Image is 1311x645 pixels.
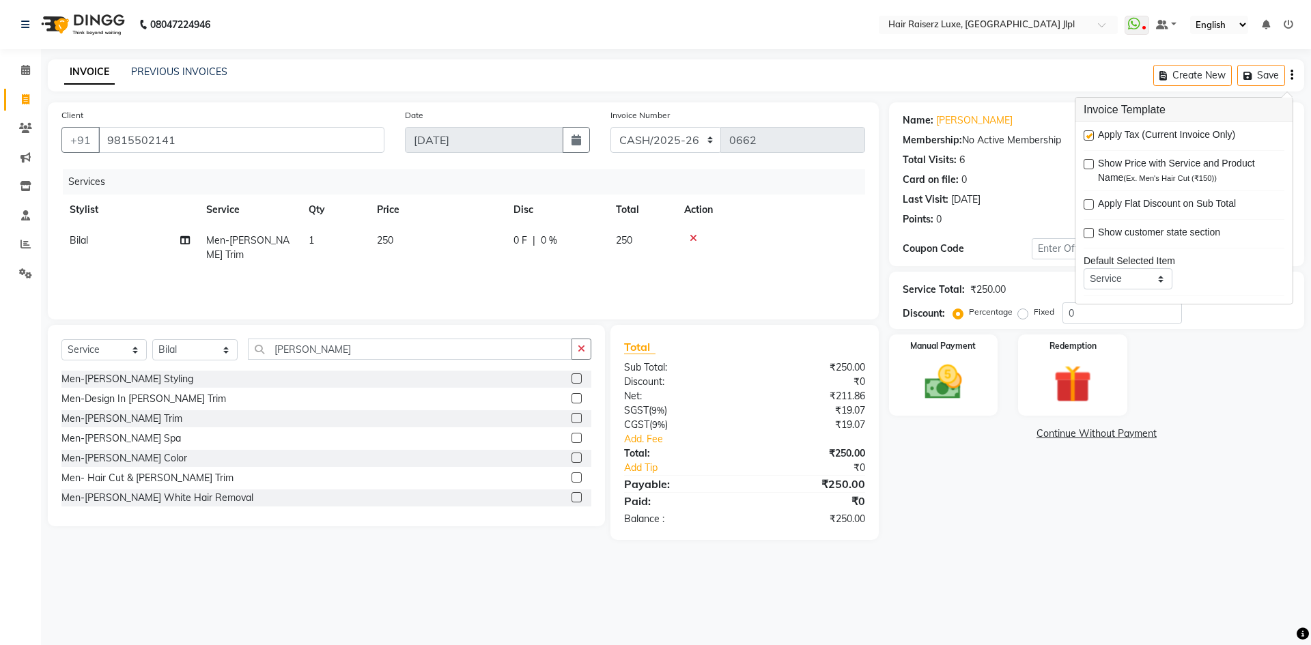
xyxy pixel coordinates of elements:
span: 9% [652,419,665,430]
div: Discount: [614,375,744,389]
label: Manual Payment [910,340,976,352]
div: Men-[PERSON_NAME] Styling [61,372,193,386]
span: 0 % [541,233,557,248]
span: Show Price with Service and Product Name [1098,156,1273,185]
div: Balance : [614,512,744,526]
div: ₹211.86 [744,389,875,403]
span: Total [624,340,655,354]
span: CGST [624,418,649,431]
div: Men-[PERSON_NAME] Color [61,451,187,465]
span: SGST [624,404,649,416]
div: Total: [614,446,744,461]
div: Coupon Code [903,242,1032,256]
th: Total [608,195,676,225]
div: [DATE] [951,192,981,207]
div: Total Visits: [903,153,957,167]
span: | [533,233,535,248]
b: 08047224946 [150,5,210,44]
a: PREVIOUS INVOICES [131,66,227,78]
label: Client [61,109,83,121]
button: +91 [61,127,100,153]
th: Stylist [61,195,198,225]
div: Men-[PERSON_NAME] Spa [61,431,181,446]
label: Fixed [1034,306,1054,318]
span: 0 F [513,233,527,248]
label: Date [405,109,423,121]
span: 9% [651,405,664,416]
div: 6 [959,153,965,167]
th: Disc [505,195,608,225]
div: Name: [903,113,933,128]
img: _cash.svg [913,360,974,404]
label: Percentage [969,306,1013,318]
div: Services [63,169,875,195]
div: Card on file: [903,173,959,187]
span: 1 [309,234,314,246]
a: Add Tip [614,461,766,475]
div: Default Selected Item [1084,254,1284,268]
div: Sub Total: [614,360,744,375]
th: Price [369,195,505,225]
span: Men-[PERSON_NAME] Trim [206,234,290,261]
div: ₹19.07 [744,418,875,432]
div: 0 [936,212,942,227]
div: ₹250.00 [744,512,875,526]
div: Membership: [903,133,962,147]
div: Men- Hair Cut & [PERSON_NAME] Trim [61,471,234,485]
span: (Ex. Men's Hair Cut (₹150)) [1123,174,1217,182]
div: ₹250.00 [744,476,875,492]
div: Discount: [903,306,945,321]
a: Continue Without Payment [892,427,1301,441]
input: Search by Name/Mobile/Email/Code [98,127,384,153]
div: ( ) [614,418,744,432]
h3: Invoice Template [1075,98,1293,122]
button: Save [1237,65,1285,86]
div: 0 [961,173,967,187]
th: Service [198,195,300,225]
input: Enter Offer / Coupon Code [1032,238,1226,259]
a: Add. Fee [614,432,875,446]
img: logo [35,5,128,44]
span: 250 [377,234,393,246]
span: Apply Flat Discount on Sub Total [1098,197,1236,214]
div: ₹250.00 [970,283,1006,297]
div: Payable: [614,476,744,492]
div: Points: [903,212,933,227]
span: Bilal [70,234,88,246]
span: 250 [616,234,632,246]
label: Redemption [1049,340,1097,352]
div: ₹250.00 [744,446,875,461]
div: ₹19.07 [744,403,875,418]
th: Action [676,195,865,225]
div: ₹0 [766,461,875,475]
label: Invoice Number [610,109,670,121]
div: ₹250.00 [744,360,875,375]
div: Service Total: [903,283,965,297]
span: Show customer state section [1098,225,1220,242]
div: ₹0 [744,375,875,389]
a: INVOICE [64,60,115,85]
th: Qty [300,195,369,225]
div: Net: [614,389,744,403]
input: Search or Scan [248,339,572,360]
img: _gift.svg [1042,360,1103,407]
button: Create New [1153,65,1232,86]
div: No Active Membership [903,133,1291,147]
div: Men-Design In [PERSON_NAME] Trim [61,392,226,406]
div: Last Visit: [903,192,948,207]
div: ( ) [614,403,744,418]
div: Men-[PERSON_NAME] Trim [61,412,182,426]
span: Apply Tax (Current Invoice Only) [1098,128,1235,145]
div: Men-[PERSON_NAME] White Hair Removal [61,491,253,505]
a: [PERSON_NAME] [936,113,1013,128]
div: ₹0 [744,493,875,509]
div: Paid: [614,493,744,509]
